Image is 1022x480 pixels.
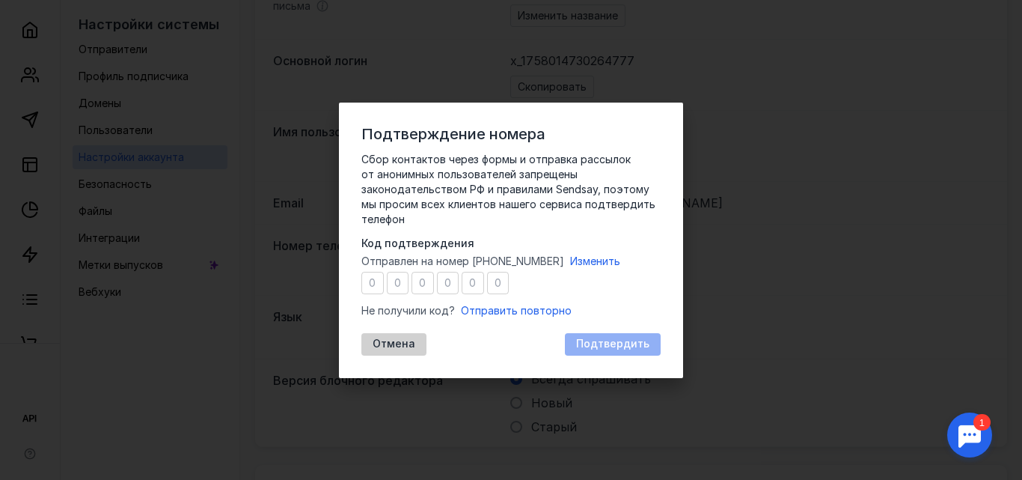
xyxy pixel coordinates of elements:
div: 1 [34,9,51,25]
span: Отправить повторно [461,304,572,317]
span: Сбор контактов через формы и отправка рассылок от анонимных пользователей запрещены законодательс... [361,152,661,227]
span: Отправлен на номер [PHONE_NUMBER] [361,254,564,269]
input: 0 [487,272,510,294]
input: 0 [437,272,459,294]
button: Отмена [361,333,426,356]
h2: Подтверждение номера [361,125,545,143]
span: Не получили код? [361,303,455,318]
input: 0 [411,272,434,294]
input: 0 [387,272,409,294]
input: 0 [361,272,384,294]
span: Код подтверждения [361,236,474,251]
span: Отмена [373,338,415,350]
button: Отправить повторно [461,303,572,318]
span: Изменить [570,255,620,267]
button: Изменить [570,254,620,269]
input: 0 [462,272,484,294]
